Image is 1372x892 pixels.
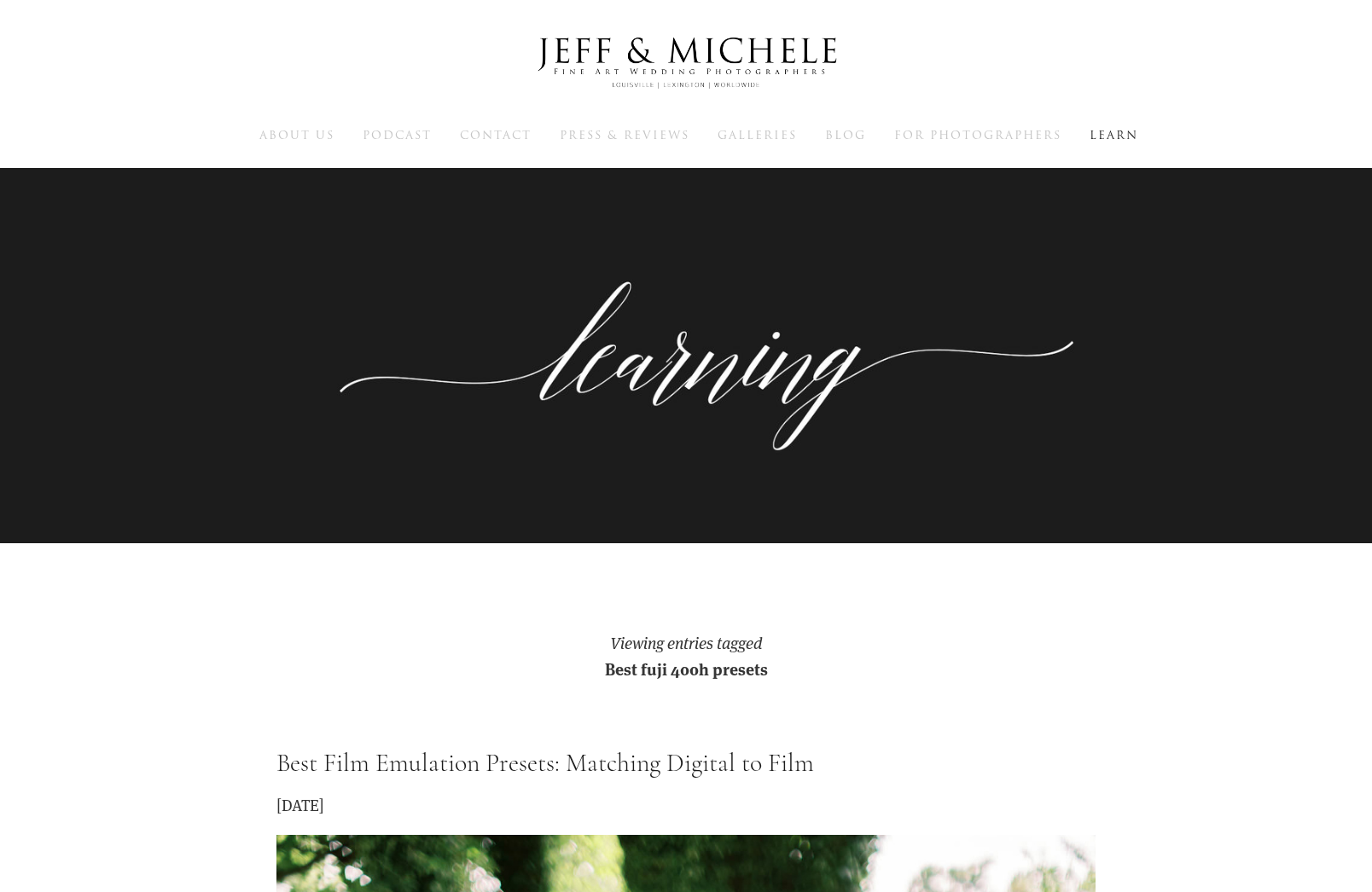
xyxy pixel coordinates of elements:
[1090,127,1138,142] a: Learn
[460,127,532,143] span: Contact
[515,21,857,105] img: Louisville Wedding Photographers - Jeff & Michele Wedding Photographers
[825,127,866,142] a: Blog
[605,657,768,680] strong: Best fuji 400h presets
[825,127,866,143] span: Blog
[894,127,1061,142] a: For Photographers
[276,794,324,815] time: [DATE]
[363,127,432,143] span: Podcast
[718,127,797,143] span: Galleries
[560,127,689,143] span: Press & Reviews
[259,127,334,143] span: About Us
[560,127,689,142] a: Press & Reviews
[259,127,334,142] a: About Us
[1090,127,1138,143] span: Learn
[610,632,763,653] em: Viewing entries tagged
[363,127,432,142] a: Podcast
[718,127,797,142] a: Galleries
[276,747,814,779] a: Best Film Emulation Presets: Matching Digital to Film
[460,127,532,142] a: Contact
[345,330,1027,408] p: Photography education, SEO education, and professional growth for photographers and business people
[894,127,1061,143] span: For Photographers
